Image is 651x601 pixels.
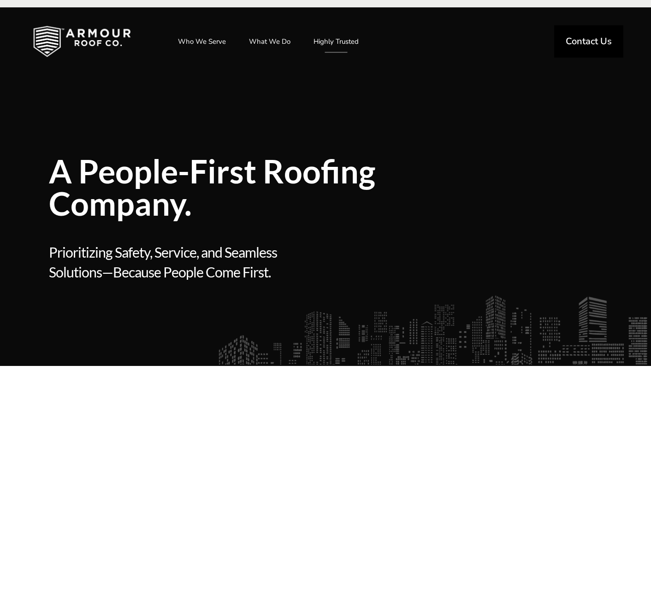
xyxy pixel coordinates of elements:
a: What We Do [240,30,300,53]
a: Highly Trusted [304,30,368,53]
span: Contact Us [566,37,612,46]
span: A People-First Roofing Company. [49,155,459,219]
span: Prioritizing Safety, Service, and Seamless Solutions—Because People Come First. [49,242,322,329]
a: Contact Us [554,25,623,58]
a: Who We Serve [169,30,235,53]
img: Industrial and Commercial Roofing Company | Armour Roof Co. [18,18,146,65]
